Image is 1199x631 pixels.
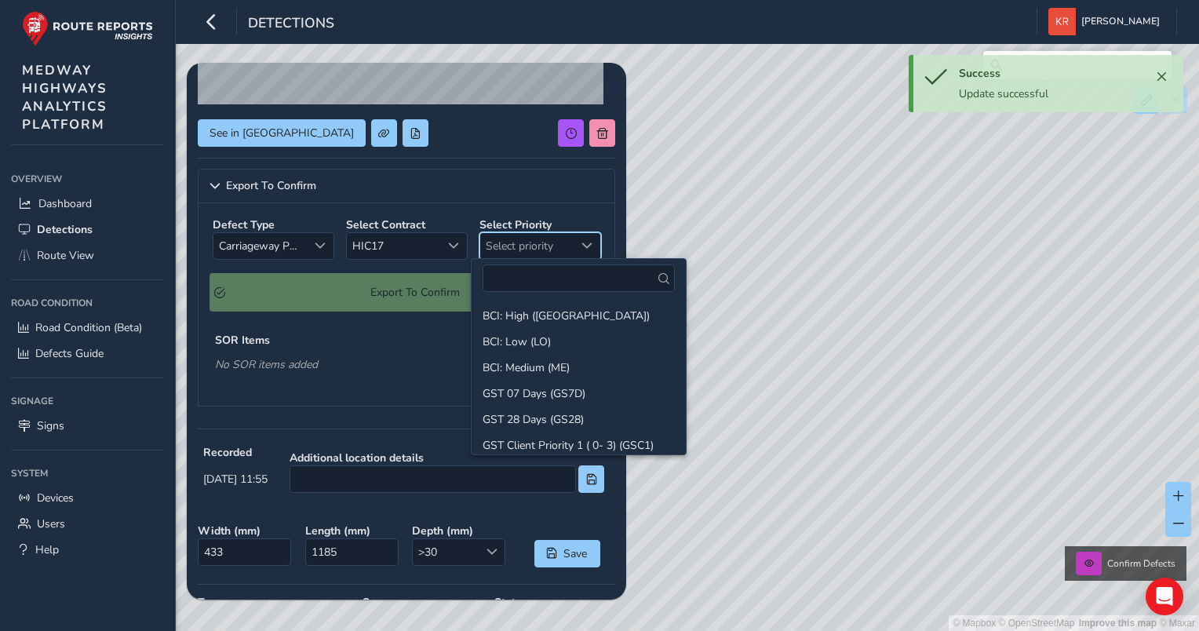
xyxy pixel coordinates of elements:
[472,432,686,458] li: GST Client Priority 1 ( 0- 3) (GSC1)
[472,303,686,329] li: BCI: High (HI)
[412,523,508,538] strong: Depth ( mm )
[290,450,604,465] strong: Additional location details
[494,595,615,610] strong: Status
[215,357,318,372] em: No SOR items added
[213,217,275,232] strong: Defect Type
[959,66,1000,81] span: Success
[308,233,333,259] div: Select a type
[472,329,686,355] li: BCI: Low (LO)
[22,11,153,46] img: rr logo
[347,233,441,259] span: HIC17
[37,248,94,263] span: Route View
[480,233,574,259] span: Select priority
[11,341,164,367] a: Defects Guide
[472,381,686,407] li: GST 07 Days (GS7D)
[959,86,1150,101] div: Update successful
[11,485,164,511] a: Devices
[574,233,600,259] div: Select priority
[11,537,164,563] a: Help
[11,511,164,537] a: Users
[35,542,59,557] span: Help
[35,320,142,335] span: Road Condition (Beta)
[226,181,316,191] span: Export To Confirm
[983,51,1172,79] input: Search
[35,346,104,361] span: Defects Guide
[11,217,164,243] a: Detections
[203,472,268,487] span: [DATE] 11:55
[1107,557,1175,570] span: Confirm Defects
[37,222,93,237] span: Detections
[441,233,467,259] div: Select contract
[1048,8,1165,35] button: [PERSON_NAME]
[11,167,164,191] div: Overview
[37,418,64,433] span: Signs
[305,523,402,538] strong: Length ( mm )
[198,523,294,538] strong: Width ( mm )
[215,333,270,348] strong: SOR Items
[363,595,483,610] strong: Source
[11,389,164,413] div: Signage
[38,196,92,211] span: Dashboard
[11,243,164,268] a: Route View
[203,445,268,460] strong: Recorded
[37,516,65,531] span: Users
[1150,66,1172,88] button: Close
[11,191,164,217] a: Dashboard
[37,491,74,505] span: Devices
[534,540,600,567] button: Save
[413,539,479,565] span: >30
[248,13,334,35] span: Detections
[210,126,354,140] span: See in [GEOGRAPHIC_DATA]
[346,217,425,232] strong: Select Contract
[198,595,352,610] strong: Type
[198,203,615,407] div: Collapse
[479,217,552,232] strong: Select Priority
[198,169,615,203] a: Collapse
[1081,8,1160,35] span: [PERSON_NAME]
[11,315,164,341] a: Road Condition (Beta)
[11,291,164,315] div: Road Condition
[213,233,308,259] span: Carriageway Pot Hole
[198,119,366,147] button: See in Route View
[472,407,686,432] li: GST 28 Days (GS28)
[472,355,686,381] li: BCI: Medium (ME)
[1048,8,1076,35] img: diamond-layout
[22,61,108,133] span: MEDWAY HIGHWAYS ANALYTICS PLATFORM
[1146,578,1183,615] div: Open Intercom Messenger
[563,546,589,561] span: Save
[11,461,164,485] div: System
[11,413,164,439] a: Signs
